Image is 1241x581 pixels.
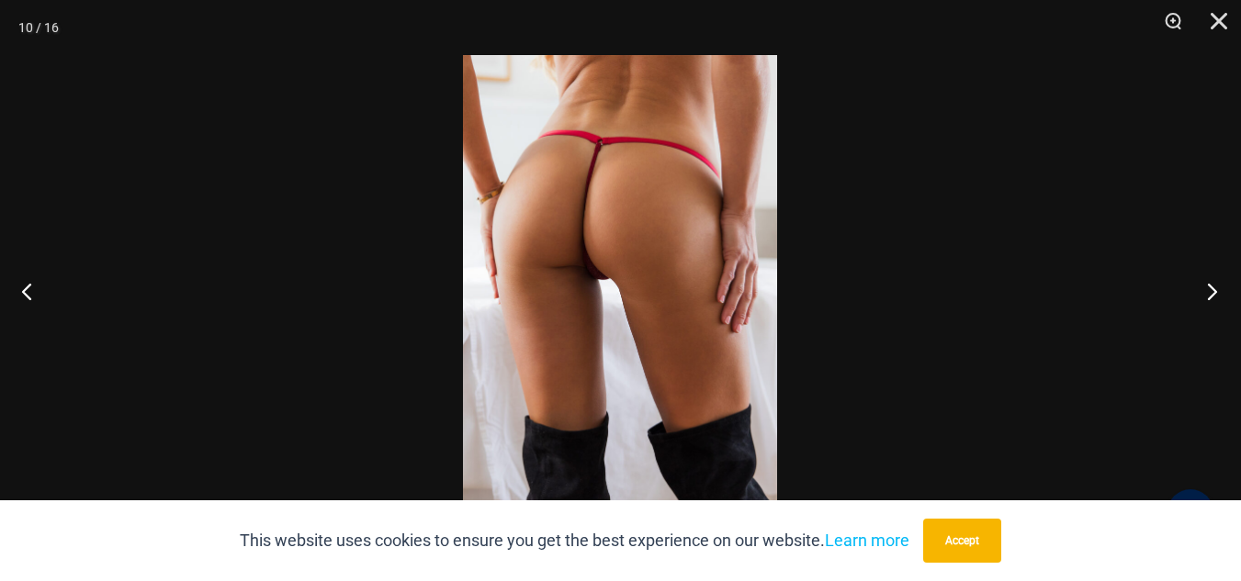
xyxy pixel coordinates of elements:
img: Guilty Pleasures Red 689 Micro 02 [463,55,777,526]
p: This website uses cookies to ensure you get the best experience on our website. [240,527,909,554]
button: Next [1172,245,1241,337]
button: Accept [923,519,1001,563]
a: Learn more [825,531,909,550]
div: 10 / 16 [18,14,59,41]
